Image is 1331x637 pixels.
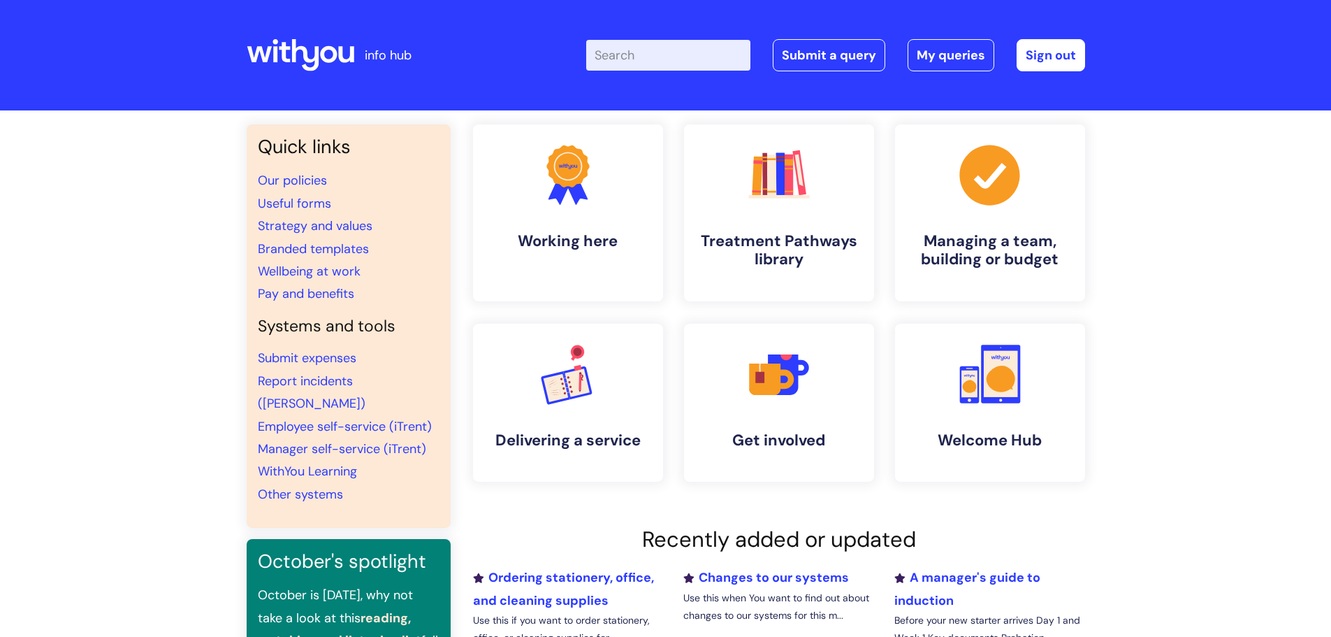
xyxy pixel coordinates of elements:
[258,373,365,412] a: Report incidents ([PERSON_NAME])
[473,124,663,301] a: Working here
[695,232,863,269] h4: Treatment Pathways library
[258,263,361,280] a: Wellbeing at work
[473,569,654,608] a: Ordering stationery, office, and cleaning supplies
[684,124,874,301] a: Treatment Pathways library
[683,569,849,586] a: Changes to our systems
[258,350,356,366] a: Submit expenses
[895,324,1085,482] a: Welcome Hub
[258,317,439,336] h4: Systems and tools
[258,285,354,302] a: Pay and benefits
[684,324,874,482] a: Get involved
[484,232,652,250] h4: Working here
[895,124,1085,301] a: Managing a team, building or budget
[484,431,652,450] h4: Delivering a service
[586,39,1085,71] div: | -
[258,463,357,480] a: WithYou Learning
[258,418,432,435] a: Employee self-service (iTrent)
[773,39,885,71] a: Submit a query
[258,550,439,573] h3: October's spotlight
[365,44,412,66] p: info hub
[695,431,863,450] h4: Get involved
[258,172,327,189] a: Our policies
[258,441,426,457] a: Manager self-service (iTrent)
[473,324,663,482] a: Delivering a service
[473,527,1085,552] h2: Recently added or updated
[258,195,331,212] a: Useful forms
[906,431,1074,450] h4: Welcome Hub
[908,39,994,71] a: My queries
[683,589,873,624] p: Use this when You want to find out about changes to our systems for this m...
[258,241,369,257] a: Branded templates
[586,40,750,71] input: Search
[258,217,372,234] a: Strategy and values
[894,569,1040,608] a: A manager's guide to induction
[258,136,439,158] h3: Quick links
[1017,39,1085,71] a: Sign out
[906,232,1074,269] h4: Managing a team, building or budget
[258,486,343,503] a: Other systems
